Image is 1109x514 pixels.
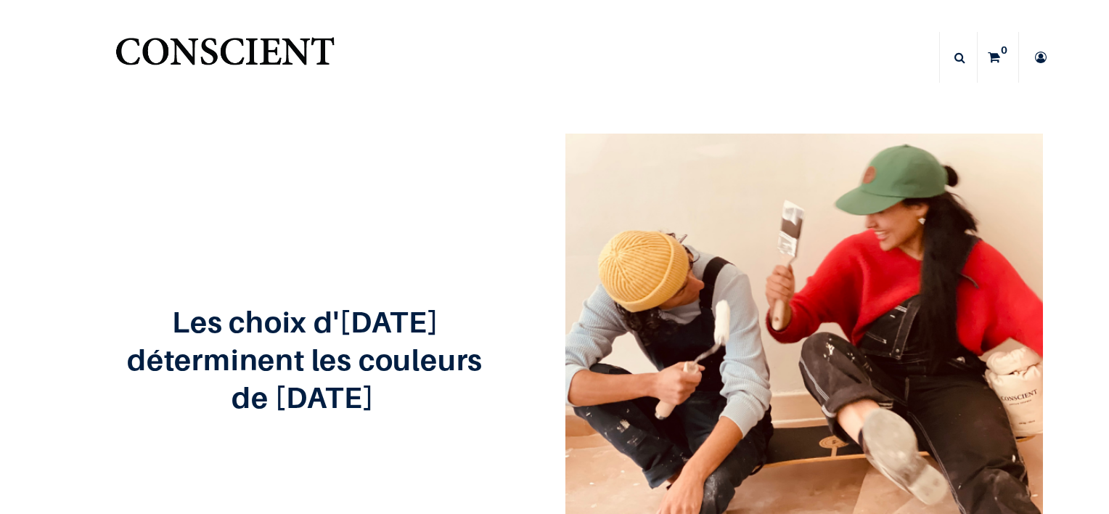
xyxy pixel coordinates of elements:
h2: Les choix d'[DATE] [66,306,544,338]
img: Conscient [112,29,337,86]
h2: déterminent les couleurs [66,343,544,375]
sup: 0 [997,43,1011,57]
a: Logo of Conscient [112,29,337,86]
h2: de [DATE] [66,381,544,413]
a: 0 [978,32,1018,83]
